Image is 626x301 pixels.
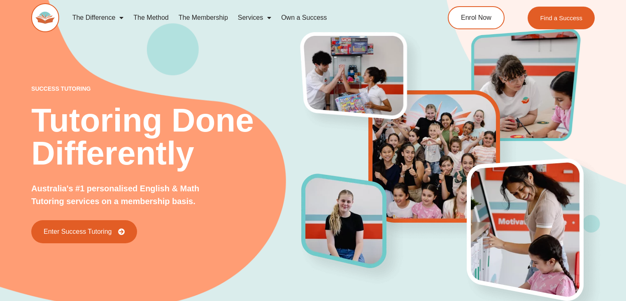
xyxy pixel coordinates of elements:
[31,86,302,92] p: success tutoring
[31,182,229,208] p: Australia's #1 personalised English & Math Tutoring services on a membership basis.
[448,6,505,29] a: Enrol Now
[276,8,332,27] a: Own a Success
[67,8,129,27] a: The Difference
[44,228,112,235] span: Enter Success Tutoring
[67,8,416,27] nav: Menu
[461,14,491,21] span: Enrol Now
[31,220,137,243] a: Enter Success Tutoring
[233,8,276,27] a: Services
[128,8,173,27] a: The Method
[540,15,582,21] span: Find a Success
[528,7,595,29] a: Find a Success
[174,8,233,27] a: The Membership
[31,104,302,170] h2: Tutoring Done Differently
